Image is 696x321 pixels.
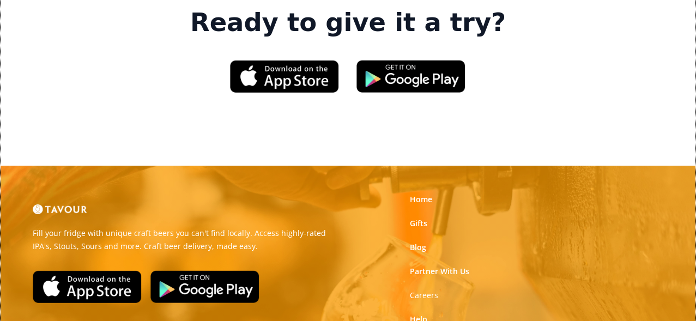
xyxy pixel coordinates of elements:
[410,290,438,300] strong: Careers
[410,242,426,253] a: Blog
[410,194,432,205] a: Home
[190,8,506,38] strong: Ready to give it a try?
[410,266,469,277] a: Partner With Us
[410,218,427,229] a: Gifts
[410,290,438,301] a: Careers
[33,227,340,253] p: Fill your fridge with unique craft beers you can't find locally. Access highly-rated IPA's, Stout...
